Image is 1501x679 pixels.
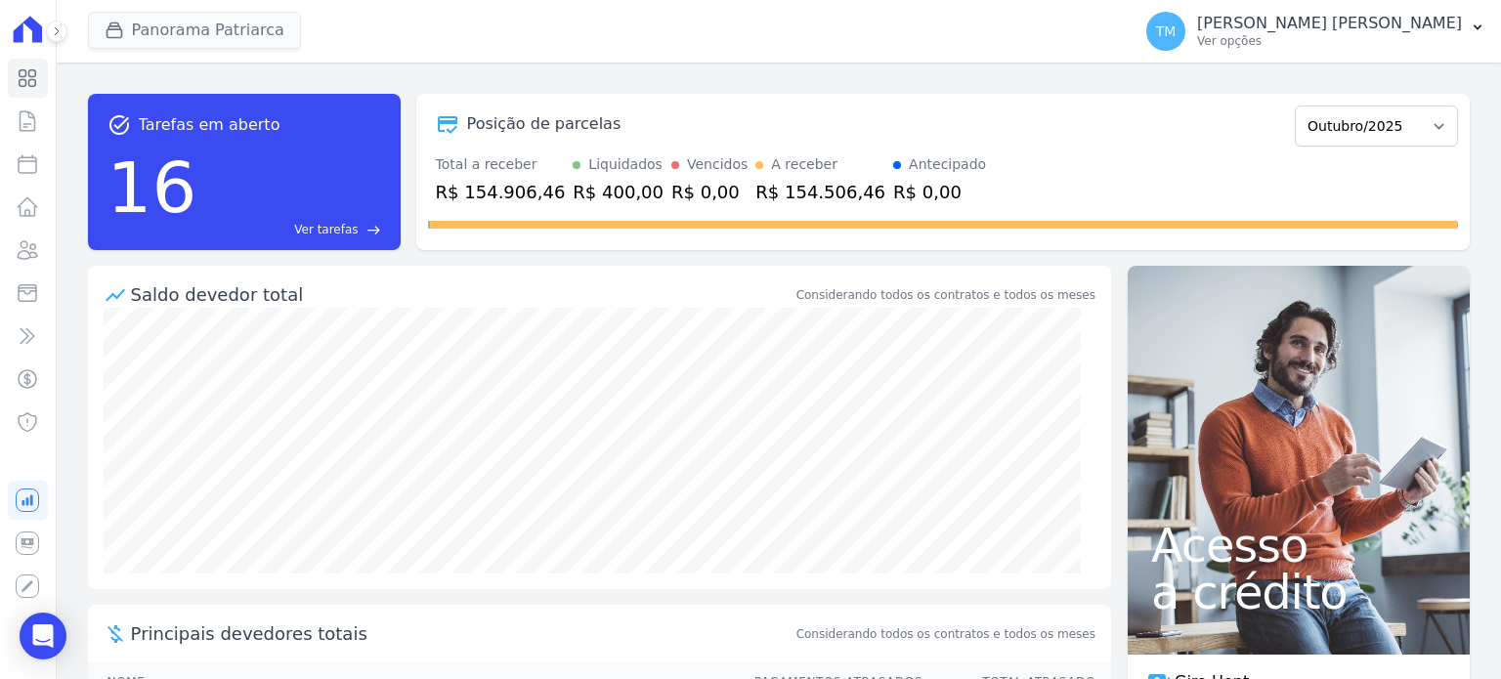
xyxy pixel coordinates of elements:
button: Panorama Patriarca [88,12,301,49]
span: Principais devedores totais [131,620,793,647]
div: Saldo devedor total [131,281,793,308]
div: A receber [771,154,837,175]
a: Ver tarefas east [204,221,380,238]
button: TM [PERSON_NAME] [PERSON_NAME] Ver opções [1131,4,1501,59]
div: 16 [107,137,197,238]
div: Total a receber [436,154,566,175]
div: R$ 154.906,46 [436,179,566,205]
div: Antecipado [909,154,986,175]
span: TM [1156,24,1177,38]
div: Vencidos [687,154,748,175]
p: Ver opções [1197,33,1462,49]
span: Tarefas em aberto [139,113,280,137]
div: R$ 400,00 [573,179,664,205]
div: R$ 0,00 [671,179,748,205]
div: Liquidados [588,154,663,175]
div: Considerando todos os contratos e todos os meses [796,286,1095,304]
span: Ver tarefas [294,221,358,238]
span: a crédito [1151,569,1446,615]
div: Open Intercom Messenger [20,613,66,659]
span: east [366,223,381,237]
div: Posição de parcelas [467,112,622,136]
div: R$ 0,00 [893,179,986,205]
span: Considerando todos os contratos e todos os meses [796,625,1095,643]
span: task_alt [107,113,131,137]
div: R$ 154.506,46 [755,179,885,205]
p: [PERSON_NAME] [PERSON_NAME] [1197,14,1462,33]
span: Acesso [1151,522,1446,569]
